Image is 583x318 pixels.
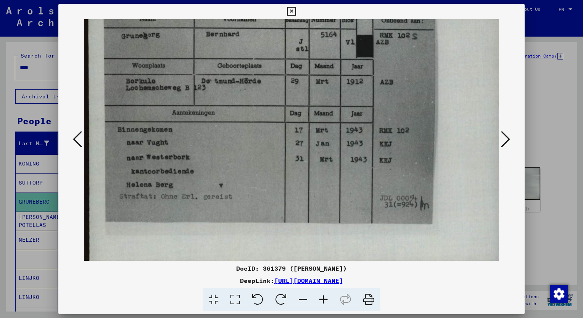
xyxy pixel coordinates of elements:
[58,276,525,285] div: DeepLink:
[274,277,343,284] a: [URL][DOMAIN_NAME]
[58,264,525,273] div: DocID: 361379 ([PERSON_NAME])
[550,285,568,303] img: Change consent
